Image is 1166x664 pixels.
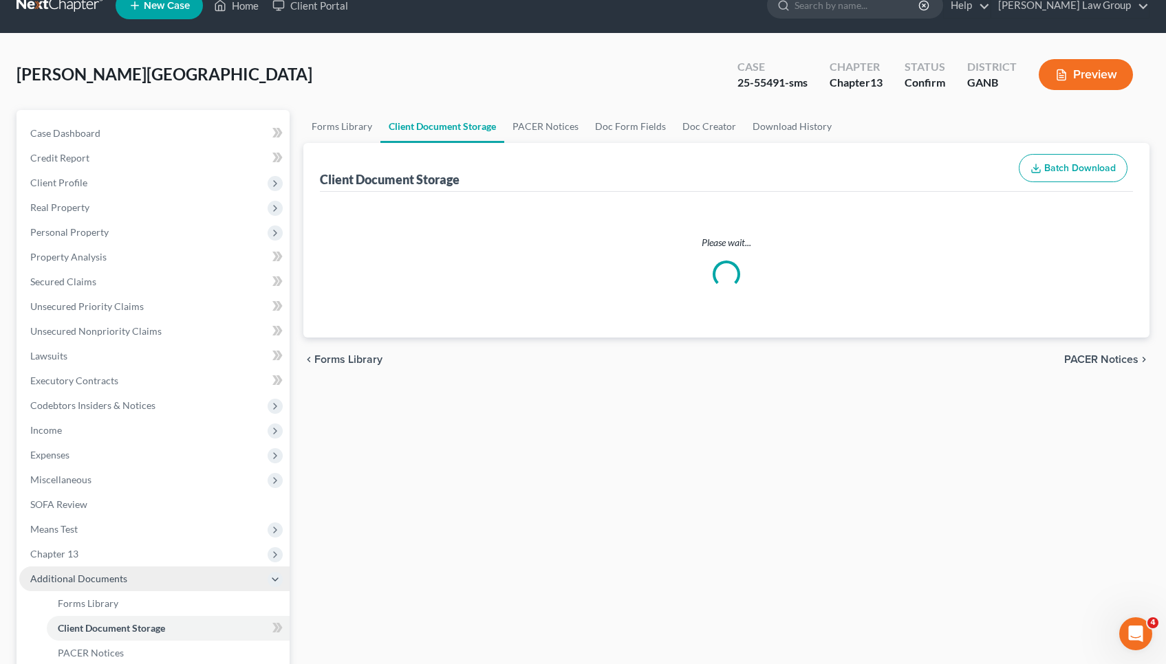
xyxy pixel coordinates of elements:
[30,424,62,436] span: Income
[30,201,89,213] span: Real Property
[967,59,1017,75] div: District
[17,64,312,84] span: [PERSON_NAME][GEOGRAPHIC_DATA]
[30,350,67,362] span: Lawsuits
[744,110,840,143] a: Download History
[674,110,744,143] a: Doc Creator
[587,110,674,143] a: Doc Form Fields
[303,354,314,365] i: chevron_left
[30,276,96,287] span: Secured Claims
[19,344,290,368] a: Lawsuits
[30,325,162,337] span: Unsecured Nonpriority Claims
[19,294,290,319] a: Unsecured Priority Claims
[30,251,107,263] span: Property Analysis
[30,548,78,560] span: Chapter 13
[19,368,290,393] a: Executory Contracts
[504,110,587,143] a: PACER Notices
[30,498,87,510] span: SOFA Review
[870,76,883,89] span: 13
[19,146,290,170] a: Credit Report
[830,59,883,75] div: Chapter
[47,616,290,641] a: Client Document Storage
[303,354,382,365] button: chevron_left Forms Library
[737,59,808,75] div: Case
[1064,354,1138,365] span: PACER Notices
[19,245,290,269] a: Property Analysis
[144,1,190,11] span: New Case
[30,375,118,386] span: Executory Contracts
[30,300,144,312] span: Unsecured Priority Claims
[30,152,89,164] span: Credit Report
[19,121,290,146] a: Case Dashboard
[19,492,290,517] a: SOFA Review
[1019,154,1127,183] button: Batch Download
[1119,617,1152,650] iframe: Intercom live chat
[30,177,87,188] span: Client Profile
[303,110,380,143] a: Forms Library
[30,127,100,139] span: Case Dashboard
[58,622,165,634] span: Client Document Storage
[830,75,883,91] div: Chapter
[1138,354,1149,365] i: chevron_right
[30,399,155,411] span: Codebtors Insiders & Notices
[58,647,124,659] span: PACER Notices
[58,597,118,609] span: Forms Library
[967,75,1017,91] div: GANB
[320,171,460,188] div: Client Document Storage
[30,573,127,584] span: Additional Documents
[1044,162,1116,174] span: Batch Download
[19,269,290,294] a: Secured Claims
[19,319,290,344] a: Unsecured Nonpriority Claims
[314,354,382,365] span: Forms Library
[30,474,91,485] span: Miscellaneous
[737,75,808,91] div: 25-55491-sms
[380,110,504,143] a: Client Document Storage
[1039,59,1133,90] button: Preview
[1064,354,1149,365] button: PACER Notices chevron_right
[905,59,945,75] div: Status
[1147,617,1158,628] span: 4
[905,75,945,91] div: Confirm
[30,226,109,238] span: Personal Property
[323,236,1130,250] p: Please wait...
[30,523,78,535] span: Means Test
[47,591,290,616] a: Forms Library
[30,449,69,461] span: Expenses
